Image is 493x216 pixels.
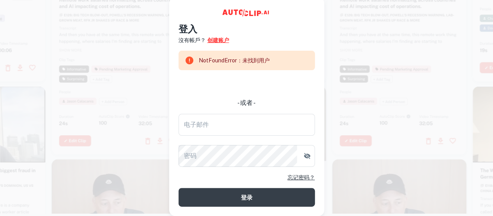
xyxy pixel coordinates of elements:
[175,76,319,93] iframe: “使用Google账号登录”按钮
[178,37,206,43] font: 沒有帳戶？
[199,57,270,64] font: NotFoundError：未找到用户
[207,36,229,44] a: 创建账户
[288,173,315,182] a: 忘记密码？
[241,194,253,201] font: 登录
[288,174,315,181] font: 忘记密码？
[178,188,315,207] button: 登录
[178,23,197,34] font: 登入
[237,99,256,106] font: - 或者 -
[207,37,229,43] font: 创建账户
